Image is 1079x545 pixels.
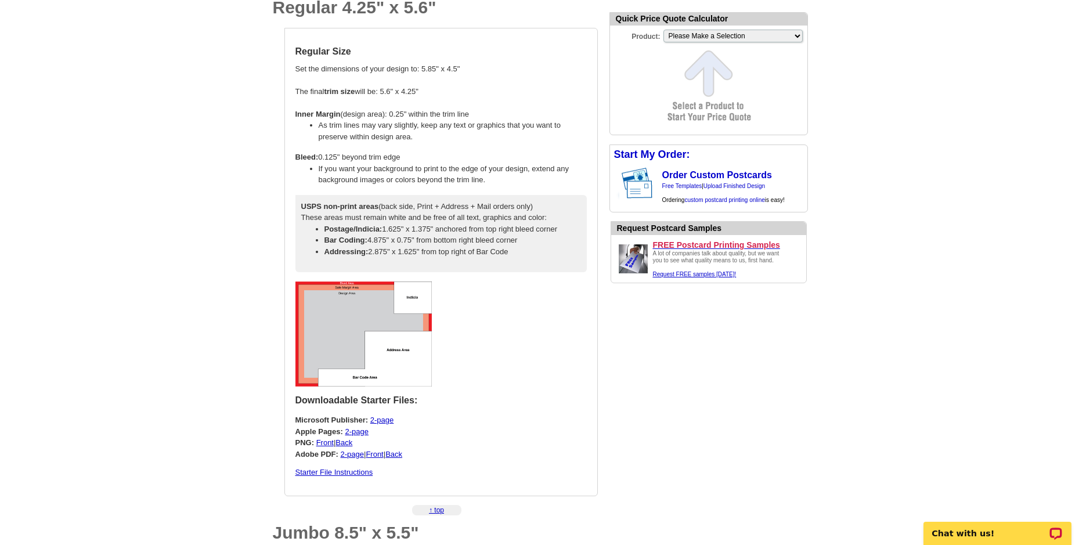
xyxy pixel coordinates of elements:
[662,183,702,189] a: Free Templates
[616,241,651,276] img: Upload a design ready to be printed
[653,240,802,250] a: FREE Postcard Printing Samples
[335,438,352,447] a: Back
[619,164,661,203] img: post card showing stamp and address area
[662,170,772,180] a: Order Custom Postcards
[324,87,355,96] strong: trim size
[324,225,382,233] strong: Postage/Indicia:
[319,163,587,186] li: If you want your background to print to the edge of your design, extend any background images or ...
[295,395,418,405] strong: Downloadable Starter Files:
[316,438,334,447] a: Front
[610,28,662,42] label: Product:
[703,183,765,189] a: Upload Finished Design
[684,197,764,203] a: custom postcard printing online
[429,506,444,514] a: ↑ top
[385,450,402,459] a: Back
[324,234,581,246] li: 4.875" x 0.75" from bottom right bleed corner
[295,195,587,273] div: (back side, Print + Address + Mail orders only) These areas must remain white and be free of all ...
[324,223,581,235] li: 1.625" x 1.375" anchored from top right bleed corner
[295,281,432,387] img: regular postcard starter files
[295,38,587,273] td: Set the dimensions of your design to: 5.85" x 4.5" The final will be: 5.6" x 4.25" (design area):...
[273,524,598,542] h1: Jumbo 8.5" x 5.5"
[295,414,587,460] p: | | |
[295,468,373,477] a: Starter File Instructions
[295,450,338,459] strong: Adobe PDF:
[295,46,587,57] h4: Regular Size
[341,450,364,459] a: 2-page
[653,271,737,277] a: Request FREE samples [DATE]!
[324,236,367,244] strong: Bar Coding:
[662,183,785,203] span: | Ordering is easy!
[617,222,806,234] div: Request Postcard Samples
[295,416,369,424] strong: Microsoft Publisher:
[653,250,786,278] div: A lot of companies talk about quality, but we want you to see what quality means to us, first hand.
[345,427,368,436] a: 2-page
[295,110,341,118] strong: Inner Margin
[324,247,369,256] strong: Addressing:
[295,427,343,436] strong: Apple Pages:
[324,246,581,258] li: 2.875" x 1.625" from top right of Bar Code
[295,153,319,161] strong: Bleed:
[319,120,587,142] li: As trim lines may vary slightly, keep any text or graphics that you want to preserve within desig...
[301,202,379,211] strong: USPS non-print areas
[610,13,807,26] div: Quick Price Quote Calculator
[610,164,619,203] img: background image for postcard
[610,145,807,164] div: Start My Order:
[916,508,1079,545] iframe: LiveChat chat widget
[370,416,394,424] a: 2-page
[366,450,383,459] a: Front
[295,438,315,447] strong: PNG:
